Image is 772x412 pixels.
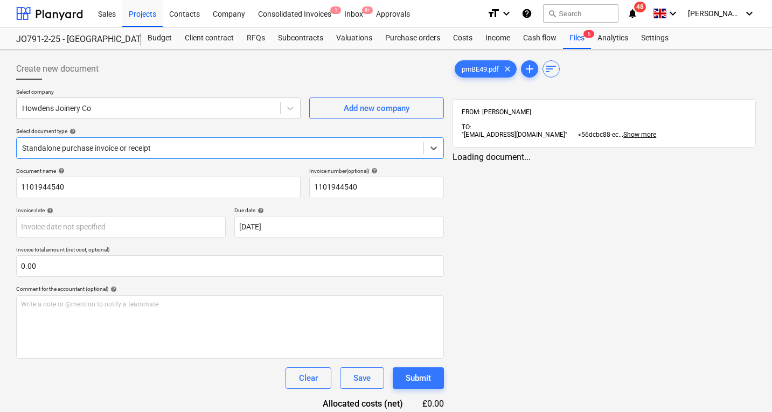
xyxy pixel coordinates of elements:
[563,27,591,49] div: Files
[406,371,431,385] div: Submit
[56,167,65,174] span: help
[455,60,517,78] div: pmBE49.pdf
[16,285,444,292] div: Comment for the accountant (optional)
[353,371,371,385] div: Save
[362,6,373,14] span: 9+
[309,177,444,198] input: Invoice number
[272,27,330,49] a: Subcontracts
[309,97,444,119] button: Add new company
[340,367,384,389] button: Save
[447,27,479,49] a: Costs
[330,6,341,14] span: 1
[369,167,378,174] span: help
[234,216,444,238] input: Due date not specified
[487,7,500,20] i: format_size
[16,34,128,45] div: JO791-2-25 - [GEOGRAPHIC_DATA] [GEOGRAPHIC_DATA]
[16,216,226,238] input: Invoice date not specified
[240,27,272,49] a: RFQs
[108,286,117,292] span: help
[634,2,646,12] span: 48
[234,207,444,214] div: Due date
[517,27,563,49] a: Cash flow
[141,27,178,49] a: Budget
[420,397,444,410] div: £0.00
[299,371,318,385] div: Clear
[688,9,742,18] span: [PERSON_NAME]
[16,246,444,255] p: Invoice total amount (net cost, optional)
[330,27,379,49] a: Valuations
[462,131,618,138] span: "[EMAIL_ADDRESS][DOMAIN_NAME]" <56dcbc88-ec
[453,152,756,162] div: Loading document...
[563,27,591,49] a: Files5
[523,62,536,75] span: add
[178,27,240,49] a: Client contract
[743,7,756,20] i: keyboard_arrow_down
[45,207,53,214] span: help
[16,177,301,198] input: Document name
[591,27,635,49] a: Analytics
[16,167,301,174] div: Document name
[545,62,558,75] span: sort
[462,123,471,131] span: TO:
[548,9,557,18] span: search
[501,62,514,75] span: clear
[67,128,76,135] span: help
[479,27,517,49] a: Income
[16,207,226,214] div: Invoice date
[623,131,656,138] span: Show more
[304,397,420,410] div: Allocated costs (net)
[16,88,301,97] p: Select company
[16,62,99,75] span: Create new document
[16,128,444,135] div: Select document type
[462,108,531,116] span: FROM: [PERSON_NAME]
[309,167,444,174] div: Invoice number (optional)
[255,207,264,214] span: help
[286,367,331,389] button: Clear
[455,65,505,73] span: pmBE49.pdf
[666,7,679,20] i: keyboard_arrow_down
[618,131,656,138] span: ...
[627,7,638,20] i: notifications
[393,367,444,389] button: Submit
[379,27,447,49] a: Purchase orders
[543,4,618,23] button: Search
[718,360,772,412] iframe: Chat Widget
[521,7,532,20] i: Knowledge base
[583,30,594,38] span: 5
[500,7,513,20] i: keyboard_arrow_down
[635,27,675,49] a: Settings
[16,255,444,277] input: Invoice total amount (net cost, optional)
[344,101,409,115] div: Add new company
